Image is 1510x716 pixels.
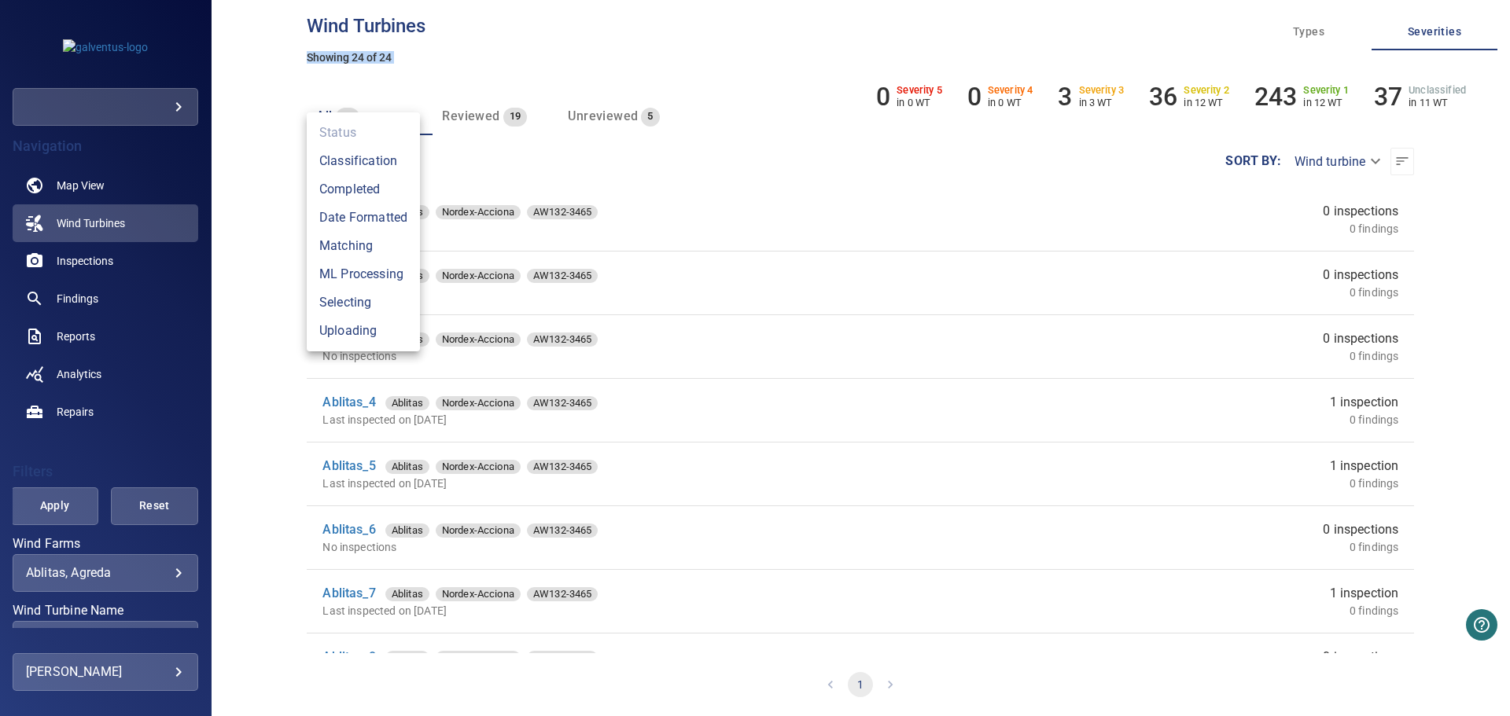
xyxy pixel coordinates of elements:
[307,147,420,175] li: Classification
[307,288,420,317] li: Selecting
[307,232,420,260] li: Matching
[307,260,420,288] li: ML Processing
[307,204,420,232] li: Date Formatted
[307,175,420,204] li: Completed
[307,317,420,345] li: Uploading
